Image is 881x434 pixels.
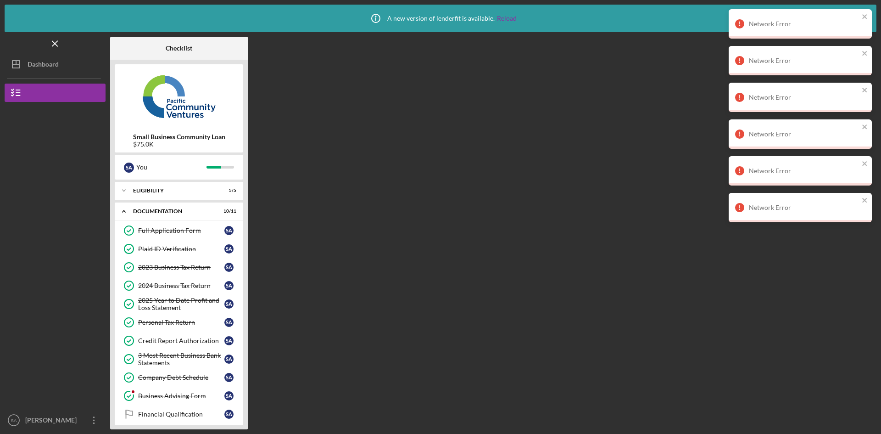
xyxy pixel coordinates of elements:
button: close [862,160,868,169]
div: Network Error [749,94,859,101]
a: 2024 Business Tax ReturnSA [119,276,239,295]
div: S A [224,373,234,382]
div: S A [224,281,234,290]
button: close [862,50,868,58]
div: Business Advising Form [138,392,224,400]
div: S A [224,244,234,254]
div: Documentation [133,209,213,214]
b: Small Business Community Loan [133,133,225,141]
div: S A [224,391,234,400]
button: close [862,197,868,205]
div: Company Debt Schedule [138,374,224,381]
div: You [136,159,206,175]
a: 3 Most Recent Business Bank StatementsSA [119,350,239,368]
div: Network Error [749,20,859,28]
div: Network Error [749,204,859,211]
div: S A [124,163,134,173]
div: Plaid ID Verification [138,245,224,253]
div: S A [224,410,234,419]
a: 2023 Business Tax ReturnSA [119,258,239,276]
div: S A [224,263,234,272]
text: SA [11,418,17,423]
div: 5 / 5 [220,188,236,193]
div: 2023 Business Tax Return [138,264,224,271]
a: Credit Report AuthorizationSA [119,332,239,350]
div: Eligibility [133,188,213,193]
div: Full Application Form [138,227,224,234]
div: [PERSON_NAME] [23,411,83,432]
div: 3 Most Recent Business Bank Statements [138,352,224,366]
div: Network Error [749,57,859,64]
button: SA[PERSON_NAME] [5,411,106,429]
div: 10 / 11 [220,209,236,214]
div: 2024 Business Tax Return [138,282,224,289]
a: Company Debt ScheduleSA [119,368,239,387]
div: A new version of lenderfit is available. [364,7,517,30]
div: Financial Qualification [138,411,224,418]
div: Network Error [749,167,859,175]
img: Product logo [115,69,243,124]
a: 2025 Year to Date Profit and Loss StatementSA [119,295,239,313]
div: Credit Report Authorization [138,337,224,344]
button: Dashboard [5,55,106,73]
div: Network Error [749,130,859,138]
div: S A [224,226,234,235]
div: Personal Tax Return [138,319,224,326]
button: close [862,86,868,95]
b: Checklist [166,45,192,52]
button: close [862,13,868,22]
a: Reload [497,15,517,22]
a: Financial QualificationSA [119,405,239,423]
a: Personal Tax ReturnSA [119,313,239,332]
div: $75.0K [133,141,225,148]
a: Plaid ID VerificationSA [119,240,239,258]
div: Dashboard [28,55,59,76]
div: S A [224,355,234,364]
a: Full Application FormSA [119,221,239,240]
div: S A [224,336,234,345]
button: close [862,123,868,132]
a: Business Advising FormSA [119,387,239,405]
div: 2025 Year to Date Profit and Loss Statement [138,297,224,311]
div: S A [224,299,234,309]
div: S A [224,318,234,327]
